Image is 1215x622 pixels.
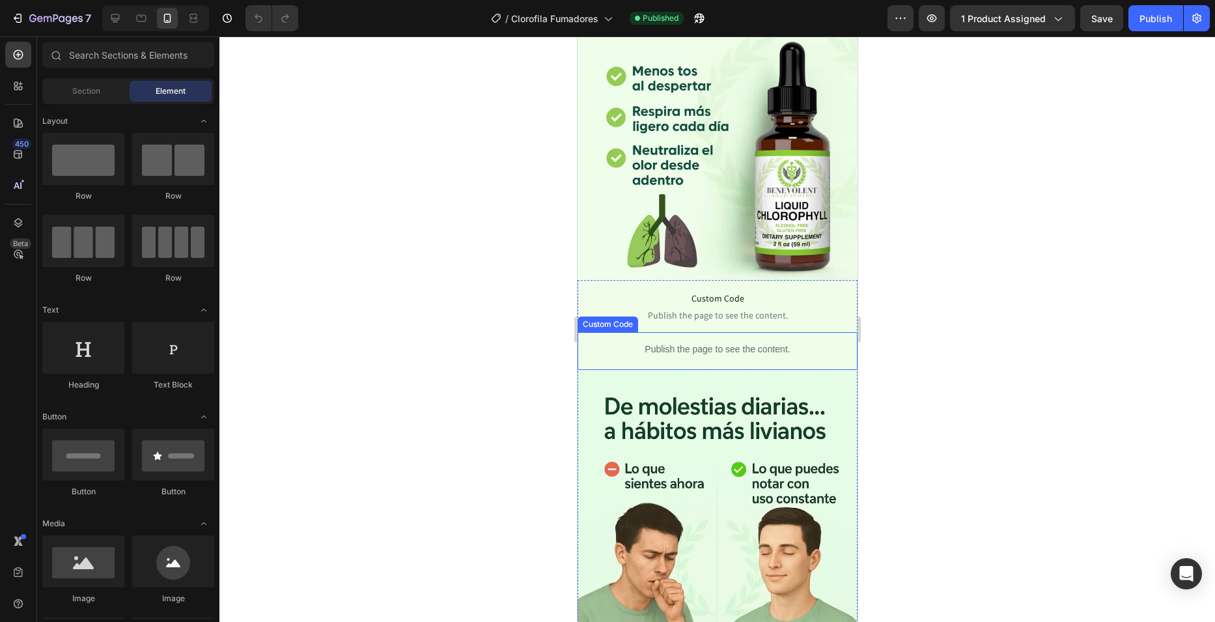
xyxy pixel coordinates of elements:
[193,300,214,320] span: Toggle open
[42,304,59,316] span: Text
[85,10,91,26] p: 7
[42,115,68,127] span: Layout
[42,593,124,604] div: Image
[42,486,124,498] div: Button
[950,5,1075,31] button: 1 product assigned
[42,379,124,391] div: Heading
[1139,12,1172,25] div: Publish
[511,12,598,25] span: Clorofila Fumadores
[961,12,1046,25] span: 1 product assigned
[193,111,214,132] span: Toggle open
[5,5,97,31] button: 7
[132,486,214,498] div: Button
[42,272,124,284] div: Row
[42,518,65,530] span: Media
[578,36,858,622] iframe: Design area
[1091,13,1113,24] span: Save
[132,190,214,202] div: Row
[132,272,214,284] div: Row
[42,411,66,423] span: Button
[42,190,124,202] div: Row
[72,85,100,97] span: Section
[643,12,678,24] span: Published
[1171,558,1202,589] div: Open Intercom Messenger
[193,513,214,534] span: Toggle open
[10,238,31,249] div: Beta
[245,5,298,31] div: Undo/Redo
[1080,5,1123,31] button: Save
[42,42,214,68] input: Search Sections & Elements
[1128,5,1183,31] button: Publish
[132,593,214,604] div: Image
[132,379,214,391] div: Text Block
[12,139,31,149] div: 450
[193,406,214,427] span: Toggle open
[156,85,186,97] span: Element
[505,12,509,25] span: /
